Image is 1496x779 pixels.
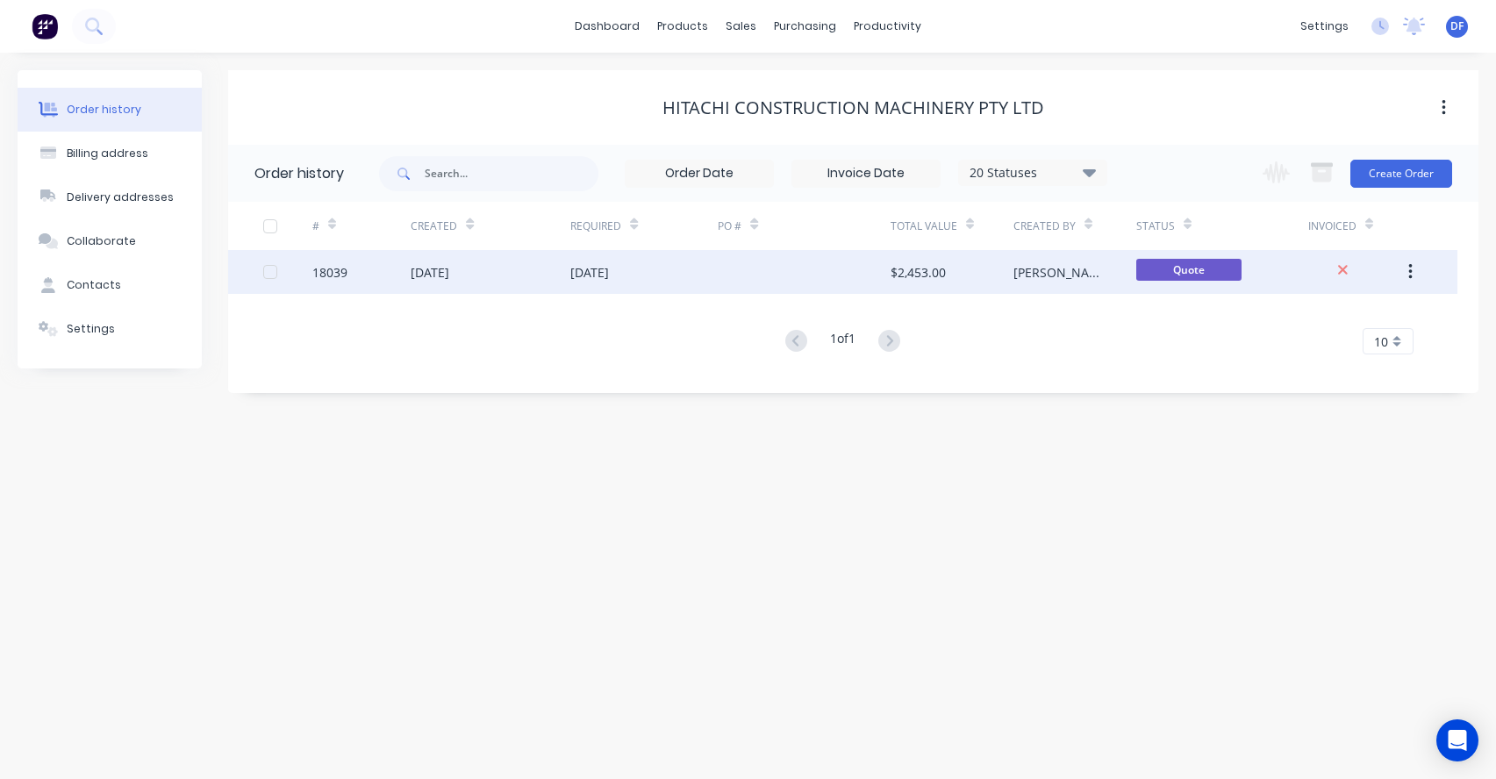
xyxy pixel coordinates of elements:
[411,263,449,282] div: [DATE]
[845,13,930,39] div: productivity
[765,13,845,39] div: purchasing
[411,218,457,234] div: Created
[1350,160,1452,188] button: Create Order
[18,132,202,175] button: Billing address
[1308,202,1407,250] div: Invoiced
[1013,202,1136,250] div: Created By
[570,202,718,250] div: Required
[891,263,946,282] div: $2,453.00
[312,202,411,250] div: #
[67,189,174,205] div: Delivery addresses
[425,156,598,191] input: Search...
[32,13,58,39] img: Factory
[67,146,148,161] div: Billing address
[1013,263,1101,282] div: [PERSON_NAME]
[1013,218,1076,234] div: Created By
[67,277,121,293] div: Contacts
[18,307,202,351] button: Settings
[570,218,621,234] div: Required
[830,329,855,354] div: 1 of 1
[18,219,202,263] button: Collaborate
[648,13,717,39] div: products
[312,263,347,282] div: 18039
[717,13,765,39] div: sales
[1436,719,1478,761] div: Open Intercom Messenger
[254,163,344,184] div: Order history
[718,218,741,234] div: PO #
[891,218,957,234] div: Total Value
[67,321,115,337] div: Settings
[1136,202,1308,250] div: Status
[1136,259,1242,281] span: Quote
[566,13,648,39] a: dashboard
[891,202,1013,250] div: Total Value
[662,97,1044,118] div: Hitachi Construction Machinery Pty Ltd
[792,161,940,187] input: Invoice Date
[1450,18,1464,34] span: DF
[411,202,570,250] div: Created
[959,163,1106,182] div: 20 Statuses
[570,263,609,282] div: [DATE]
[1292,13,1357,39] div: settings
[18,88,202,132] button: Order history
[1308,218,1356,234] div: Invoiced
[67,102,141,118] div: Order history
[626,161,773,187] input: Order Date
[67,233,136,249] div: Collaborate
[718,202,890,250] div: PO #
[1374,332,1388,351] span: 10
[1136,218,1175,234] div: Status
[18,263,202,307] button: Contacts
[18,175,202,219] button: Delivery addresses
[312,218,319,234] div: #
